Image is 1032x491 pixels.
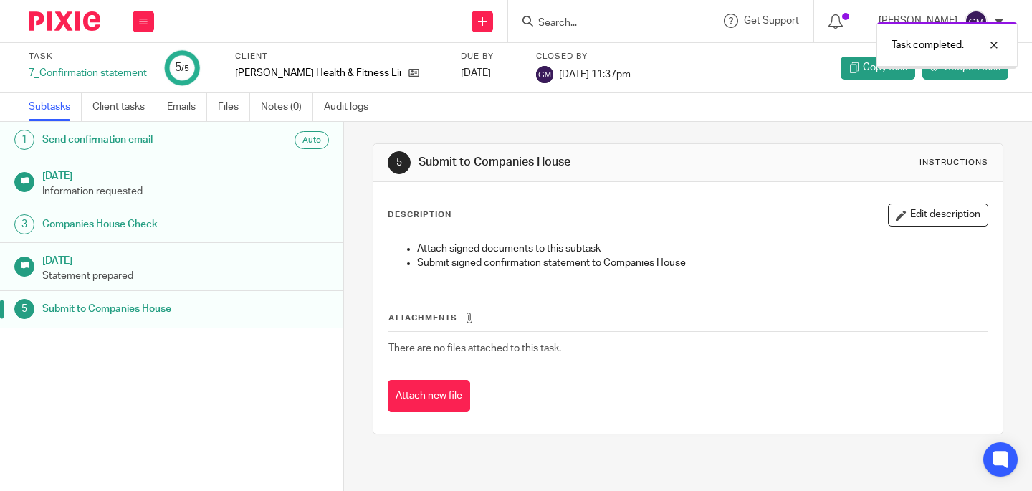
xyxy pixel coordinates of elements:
h1: [DATE] [42,166,329,183]
button: Edit description [888,204,988,227]
span: There are no files attached to this task. [388,343,561,353]
p: Attach signed documents to this subtask [417,242,988,256]
a: Files [218,93,250,121]
div: 7_Confirmation statement [29,66,147,80]
h1: [DATE] [42,250,329,268]
p: Information requested [42,184,329,199]
div: 5 [388,151,411,174]
h1: Companies House Check [42,214,234,235]
h1: Submit to Companies House [42,298,234,320]
label: Task [29,51,147,62]
a: Client tasks [92,93,156,121]
h1: Send confirmation email [42,129,234,151]
p: Statement prepared [42,269,329,283]
div: Auto [295,131,329,149]
div: 3 [14,214,34,234]
p: Task completed. [892,38,964,52]
div: 5 [175,59,189,76]
p: Description [388,209,451,221]
div: [DATE] [461,66,518,80]
a: Emails [167,93,207,121]
div: 1 [14,130,34,150]
div: Instructions [919,157,988,168]
h1: Submit to Companies House [419,155,719,170]
button: Attach new file [388,380,470,412]
img: svg%3E [536,66,553,83]
span: Attachments [388,314,457,322]
div: 5 [14,299,34,319]
p: [PERSON_NAME] Health & Fitness Limited [235,66,401,80]
img: Pixie [29,11,100,31]
label: Client [235,51,443,62]
a: Notes (0) [261,93,313,121]
span: [DATE] 11:37pm [559,69,631,79]
small: /5 [181,65,189,72]
a: Audit logs [324,93,379,121]
label: Due by [461,51,518,62]
a: Subtasks [29,93,82,121]
p: Submit signed confirmation statement to Companies House [417,256,988,270]
img: svg%3E [965,10,988,33]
